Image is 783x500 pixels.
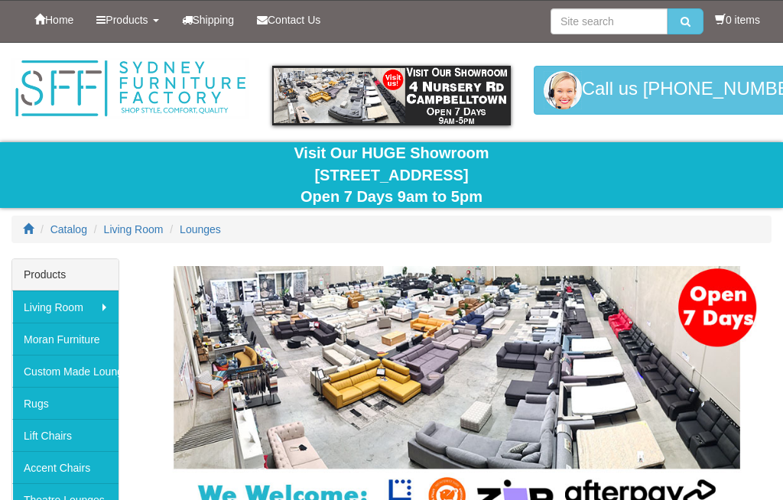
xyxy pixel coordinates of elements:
div: Visit Our HUGE Showroom [STREET_ADDRESS] Open 7 Days 9am to 5pm [11,142,772,208]
a: Accent Chairs [12,451,119,483]
img: showroom.gif [272,66,510,125]
span: Contact Us [268,14,320,26]
a: Shipping [171,1,246,39]
a: Custom Made Lounges [12,355,119,387]
a: Products [85,1,170,39]
a: Contact Us [245,1,332,39]
div: Products [12,259,119,291]
span: Home [45,14,73,26]
a: Lift Chairs [12,419,119,451]
li: 0 items [715,12,760,28]
img: Sydney Furniture Factory [11,58,249,119]
a: Catalog [50,223,87,235]
a: Living Room [12,291,119,323]
a: Moran Furniture [12,323,119,355]
input: Site search [551,8,668,34]
span: Products [106,14,148,26]
span: Shipping [193,14,235,26]
a: Rugs [12,387,119,419]
a: Living Room [104,223,164,235]
a: Home [23,1,85,39]
a: Lounges [180,223,221,235]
